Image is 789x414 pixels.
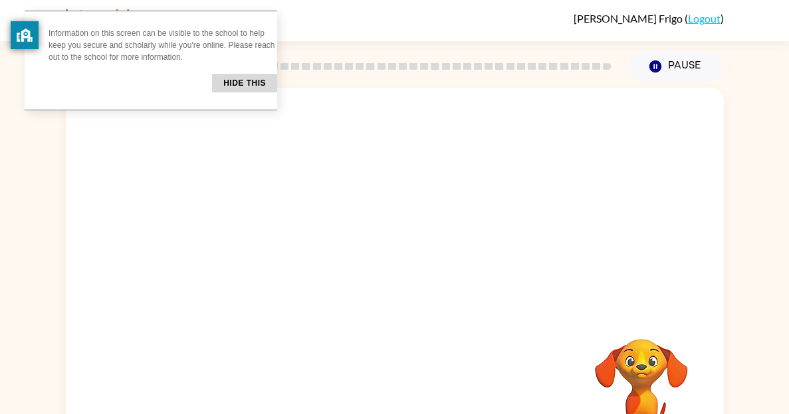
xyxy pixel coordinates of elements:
[49,27,277,63] p: Information on this screen can be visible to the school to help keep you secure and scholarly whi...
[11,21,39,49] button: privacy banner
[688,12,721,25] a: Logout
[574,12,724,25] div: ( )
[212,74,277,92] button: Hide this
[627,51,724,82] button: Pause
[66,5,140,35] img: Literably
[574,12,685,25] span: [PERSON_NAME] Frigo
